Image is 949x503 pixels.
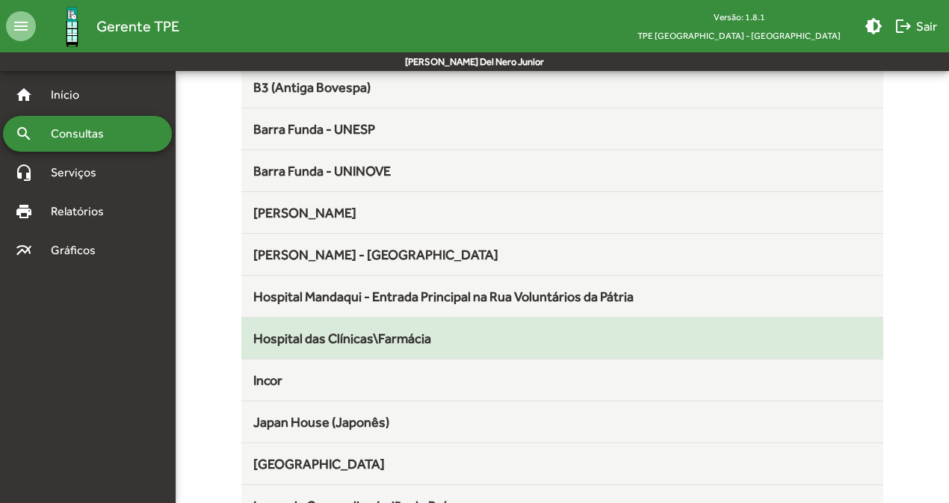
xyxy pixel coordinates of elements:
mat-icon: menu [6,11,36,41]
img: Logo [48,2,96,51]
span: Barra Funda - UNINOVE [253,163,391,179]
span: B3 (Antiga Bovespa) [253,79,371,95]
span: Barra Funda - UNESP [253,121,375,137]
div: Versão: 1.8.1 [625,7,853,26]
span: Incor [253,372,282,388]
mat-icon: home [15,86,33,104]
mat-icon: brightness_medium [865,17,882,35]
span: Consultas [42,125,123,143]
mat-icon: headset_mic [15,164,33,182]
mat-icon: multiline_chart [15,241,33,259]
span: Hospital das Clínicas\Farmácia [253,330,431,346]
span: TPE [GEOGRAPHIC_DATA] - [GEOGRAPHIC_DATA] [625,26,853,45]
span: Gerente TPE [96,14,179,38]
span: Japan House (Japonês) [253,414,389,430]
a: Gerente TPE [36,2,179,51]
mat-icon: logout [894,17,912,35]
span: Hospital Mandaqui - Entrada Principal na Rua Voluntários da Pátria [253,288,634,304]
span: Relatórios [42,203,123,220]
span: [PERSON_NAME] - [GEOGRAPHIC_DATA] [253,247,498,262]
span: Gráficos [42,241,116,259]
mat-icon: search [15,125,33,143]
mat-icon: print [15,203,33,220]
span: [PERSON_NAME] [253,205,356,220]
span: Serviços [42,164,117,182]
button: Sair [888,13,943,40]
span: Sair [894,13,937,40]
span: Início [42,86,101,104]
span: [GEOGRAPHIC_DATA] [253,456,385,472]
